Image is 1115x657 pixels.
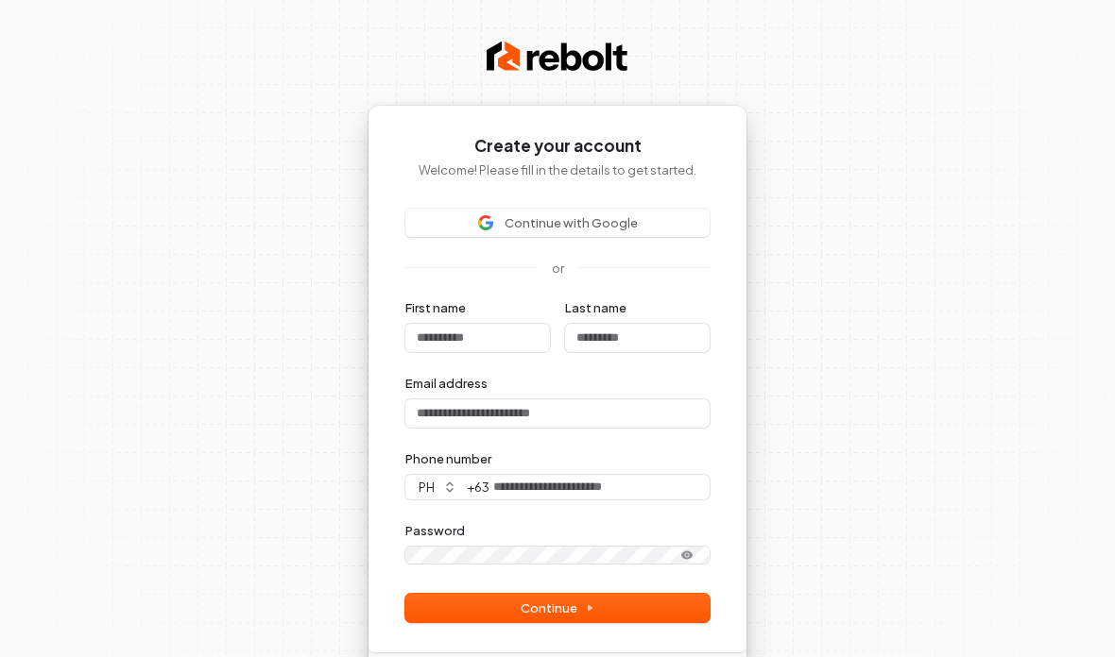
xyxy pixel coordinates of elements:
label: Email address [405,375,488,392]
label: Phone number [405,450,491,467]
span: Continue [521,599,594,616]
img: Sign in with Google [478,215,493,230]
p: Welcome! Please fill in the details to get started. [405,161,710,178]
label: Password [405,522,465,539]
button: Continue [405,594,710,622]
label: First name [405,299,466,316]
span: Continue with Google [505,214,638,231]
button: Show password [668,544,706,566]
button: Sign in with GoogleContinue with Google [405,209,710,237]
h1: Create your account [405,135,710,158]
button: ph [405,475,465,499]
label: Last name [565,299,626,316]
p: or [552,260,564,277]
img: Rebolt Logo [487,38,628,76]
